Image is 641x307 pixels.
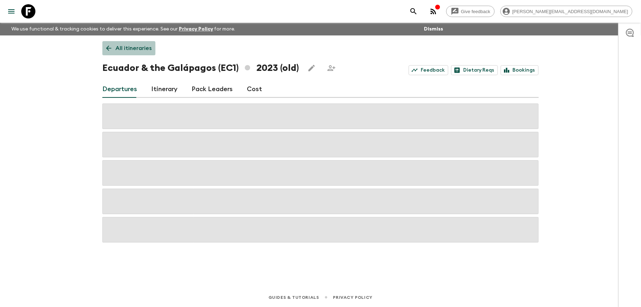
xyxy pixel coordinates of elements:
a: Give feedback [446,6,495,17]
button: search adventures [407,4,421,18]
span: [PERSON_NAME][EMAIL_ADDRESS][DOMAIN_NAME] [509,9,632,14]
a: All itineraries [102,41,155,55]
a: Privacy Policy [333,294,373,301]
a: Cost [247,81,262,98]
a: Pack Leaders [192,81,233,98]
a: Feedback [409,65,448,75]
button: Dismiss [422,24,445,34]
a: Dietary Reqs [451,65,498,75]
button: Edit this itinerary [305,61,319,75]
span: Give feedback [457,9,494,14]
p: We use functional & tracking cookies to deliver this experience. See our for more. [8,23,238,35]
a: Departures [102,81,137,98]
button: menu [4,4,18,18]
h1: Ecuador & the Galápagos (EC1) 2023 (old) [102,61,299,75]
a: Privacy Policy [179,27,213,32]
a: Itinerary [151,81,177,98]
a: Bookings [501,65,539,75]
div: [PERSON_NAME][EMAIL_ADDRESS][DOMAIN_NAME] [500,6,633,17]
a: Guides & Tutorials [268,294,319,301]
p: All itineraries [115,44,152,52]
span: Share this itinerary [324,61,339,75]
